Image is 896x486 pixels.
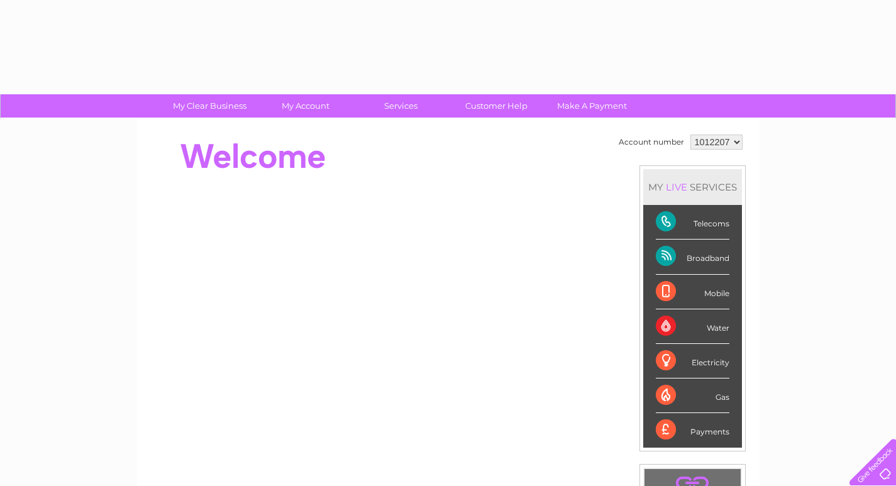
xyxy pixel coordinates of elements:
[656,413,729,447] div: Payments
[445,94,548,118] a: Customer Help
[656,205,729,240] div: Telecoms
[656,344,729,378] div: Electricity
[643,169,742,205] div: MY SERVICES
[616,131,687,153] td: Account number
[253,94,357,118] a: My Account
[656,275,729,309] div: Mobile
[663,181,690,193] div: LIVE
[656,378,729,413] div: Gas
[349,94,453,118] a: Services
[540,94,644,118] a: Make A Payment
[656,240,729,274] div: Broadband
[656,309,729,344] div: Water
[158,94,262,118] a: My Clear Business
